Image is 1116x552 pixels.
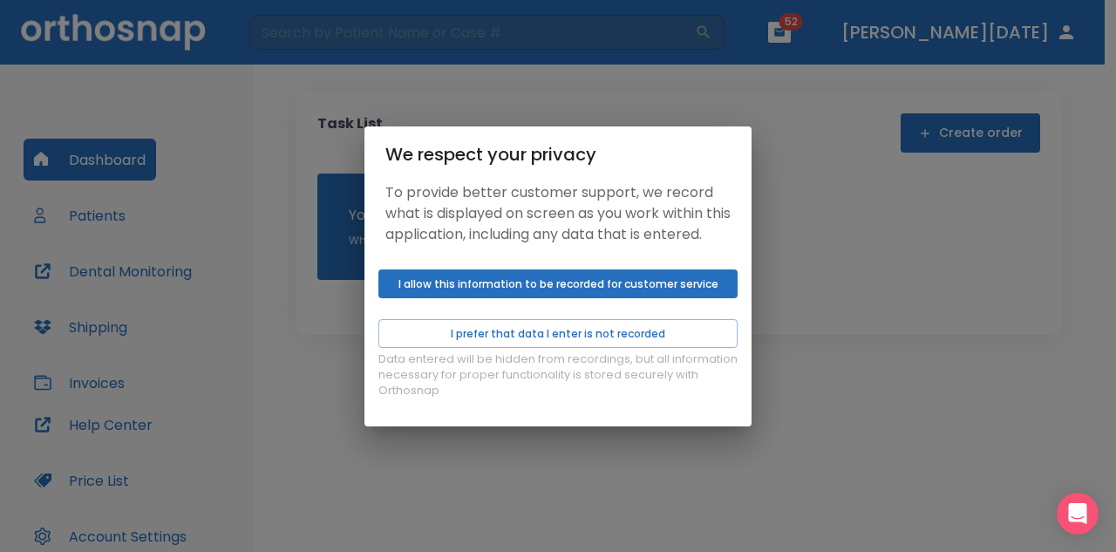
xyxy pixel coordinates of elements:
[378,269,738,298] button: I allow this information to be recorded for customer service
[385,140,731,168] div: We respect your privacy
[385,182,731,245] p: To provide better customer support, we record what is displayed on screen as you work within this...
[378,351,738,399] p: Data entered will be hidden from recordings, but all information necessary for proper functionali...
[378,319,738,348] button: I prefer that data I enter is not recorded
[1057,493,1099,535] div: Open Intercom Messenger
